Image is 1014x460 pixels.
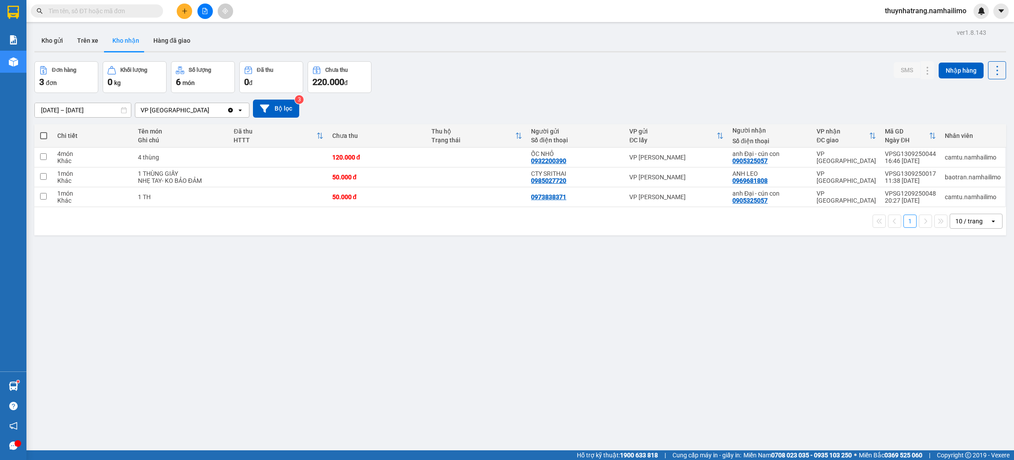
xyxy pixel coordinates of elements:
[885,177,936,184] div: 11:38 [DATE]
[885,150,936,157] div: VPSG1309250044
[344,79,348,86] span: đ
[903,215,917,228] button: 1
[629,137,717,144] div: ĐC lấy
[244,77,249,87] span: 0
[625,124,728,148] th: Toggle SortBy
[182,79,195,86] span: món
[253,100,299,118] button: Bộ lọc
[9,35,18,45] img: solution-icon
[295,95,304,104] sup: 3
[885,197,936,204] div: 20:27 [DATE]
[531,193,566,200] div: 0973838371
[35,103,131,117] input: Select a date range.
[732,190,808,197] div: anh Đại - cún con
[957,28,986,37] div: ver 1.8.143
[70,30,105,51] button: Trên xe
[52,67,76,73] div: Đơn hàng
[182,8,188,14] span: plus
[732,177,768,184] div: 0969681808
[894,62,920,78] button: SMS
[189,67,211,73] div: Số lượng
[993,4,1009,19] button: caret-down
[817,190,876,204] div: VP [GEOGRAPHIC_DATA]
[878,5,973,16] span: thuynhatrang.namhailimo
[141,106,209,115] div: VP [GEOGRAPHIC_DATA]
[965,452,971,458] span: copyright
[427,124,527,148] th: Toggle SortBy
[817,137,869,144] div: ĐC giao
[620,452,658,459] strong: 1900 633 818
[629,174,724,181] div: VP [PERSON_NAME]
[629,128,717,135] div: VP gửi
[57,132,129,139] div: Chi tiết
[218,4,233,19] button: aim
[945,174,1001,181] div: baotran.namhailimo
[332,154,423,161] div: 120.000 đ
[9,422,18,430] span: notification
[146,30,197,51] button: Hàng đã giao
[234,128,316,135] div: Đã thu
[57,150,129,157] div: 4 món
[629,193,724,200] div: VP [PERSON_NAME]
[945,193,1001,200] div: camtu.namhailimo
[732,197,768,204] div: 0905325057
[885,157,936,164] div: 16:46 [DATE]
[138,193,225,200] div: 1 TH
[234,137,316,144] div: HTTT
[257,67,273,73] div: Đã thu
[990,218,997,225] svg: open
[531,157,566,164] div: 0932200390
[34,61,98,93] button: Đơn hàng3đơn
[171,61,235,93] button: Số lượng6món
[884,452,922,459] strong: 0369 525 060
[37,8,43,14] span: search
[629,154,724,161] div: VP [PERSON_NAME]
[732,170,808,177] div: ANH LEO
[138,177,225,184] div: NHẸ TAY- KO BẢO ĐẢM
[732,157,768,164] div: 0905325057
[732,150,808,157] div: anh Đại - cún con
[103,61,167,93] button: Khối lượng0kg
[177,4,192,19] button: plus
[39,77,44,87] span: 3
[222,8,228,14] span: aim
[138,128,225,135] div: Tên món
[9,57,18,67] img: warehouse-icon
[308,61,371,93] button: Chưa thu220.000đ
[885,137,929,144] div: Ngày ĐH
[732,137,808,145] div: Số điện thoại
[672,450,741,460] span: Cung cấp máy in - giấy in:
[817,150,876,164] div: VP [GEOGRAPHIC_DATA]
[9,441,18,450] span: message
[743,450,852,460] span: Miền Nam
[57,170,129,177] div: 1 món
[732,127,808,134] div: Người nhận
[332,174,423,181] div: 50.000 đ
[17,380,19,383] sup: 1
[7,6,19,19] img: logo-vxr
[885,170,936,177] div: VPSG1309250017
[577,450,658,460] span: Hỗ trợ kỹ thuật:
[57,190,129,197] div: 1 món
[332,132,423,139] div: Chưa thu
[812,124,880,148] th: Toggle SortBy
[227,107,234,114] svg: Clear value
[885,190,936,197] div: VPSG1209250048
[229,124,327,148] th: Toggle SortBy
[197,4,213,19] button: file-add
[332,193,423,200] div: 50.000 đ
[997,7,1005,15] span: caret-down
[325,67,348,73] div: Chưa thu
[885,128,929,135] div: Mã GD
[312,77,344,87] span: 220.000
[859,450,922,460] span: Miền Bắc
[431,137,515,144] div: Trạng thái
[105,30,146,51] button: Kho nhận
[531,137,620,144] div: Số điện thoại
[138,170,225,177] div: 1 THÙNG GIẤY
[249,79,253,86] span: đ
[939,63,984,78] button: Nhập hàng
[237,107,244,114] svg: open
[531,177,566,184] div: 0985027720
[57,157,129,164] div: Khác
